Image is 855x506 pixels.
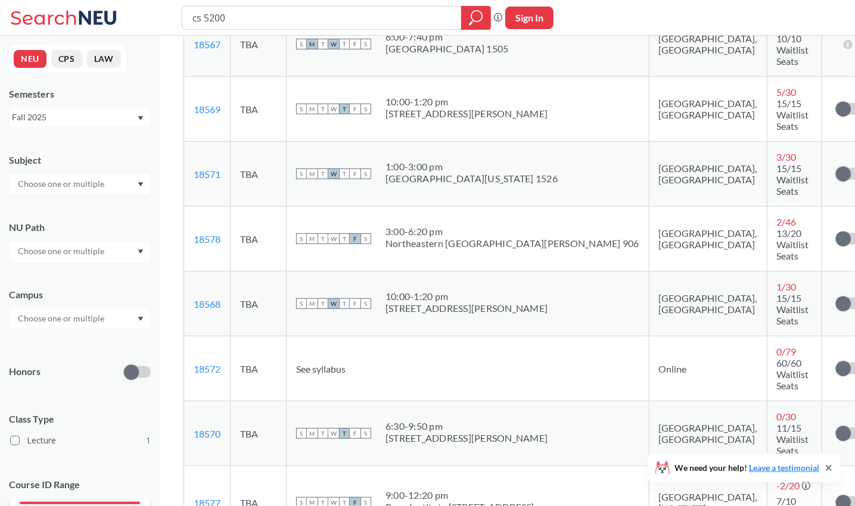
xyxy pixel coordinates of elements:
[9,478,151,492] p: Course ID Range
[328,39,339,49] span: W
[9,288,151,301] div: Campus
[12,311,112,326] input: Choose one or multiple
[777,480,800,491] span: -2 / 20
[385,161,558,173] div: 1:00 - 3:00 pm
[777,163,809,196] span: 15/15 Waitlist Seats
[138,249,144,254] svg: Dropdown arrow
[9,413,151,426] span: Class Type
[231,142,287,207] td: TBA
[307,233,318,244] span: M
[9,241,151,261] div: Dropdown arrow
[339,168,350,179] span: T
[12,177,112,191] input: Choose one or multiple
[194,298,220,310] a: 18568
[231,12,287,77] td: TBA
[777,151,797,163] span: 3 / 30
[385,302,548,314] div: [STREET_ADDRESS][PERSON_NAME]
[385,432,548,444] div: [STREET_ADDRESS][PERSON_NAME]
[505,7,554,29] button: Sign In
[350,104,360,114] span: F
[87,50,121,68] button: LAW
[385,238,639,249] div: Northeastern [GEOGRAPHIC_DATA][PERSON_NAME] 906
[649,271,767,336] td: [GEOGRAPHIC_DATA], [GEOGRAPHIC_DATA]
[339,298,350,309] span: T
[191,8,453,28] input: Class, professor, course number, "phrase"
[231,336,287,401] td: TBA
[360,168,371,179] span: S
[307,104,318,114] span: M
[194,39,220,50] a: 18567
[318,168,328,179] span: T
[360,298,371,309] span: S
[360,428,371,439] span: S
[138,116,144,121] svg: Dropdown arrow
[649,142,767,207] td: [GEOGRAPHIC_DATA], [GEOGRAPHIC_DATA]
[777,281,797,292] span: 1 / 30
[777,422,809,456] span: 11/15 Waitlist Seats
[231,207,287,271] td: TBA
[231,401,287,466] td: TBA
[385,173,558,185] div: [GEOGRAPHIC_DATA][US_STATE] 1526
[194,363,220,374] a: 18572
[231,271,287,336] td: TBA
[307,298,318,309] span: M
[318,39,328,49] span: T
[296,363,346,374] span: See syllabus
[461,6,491,30] div: magnifying glass
[318,104,328,114] span: T
[296,104,307,114] span: S
[194,233,220,245] a: 18578
[12,111,136,124] div: Fall 2025
[14,50,46,68] button: NEU
[296,233,307,244] span: S
[385,226,639,238] div: 3:00 - 6:20 pm
[194,104,220,115] a: 18569
[296,39,307,49] span: S
[9,221,151,234] div: NU Path
[777,33,809,67] span: 10/10 Waitlist Seats
[339,428,350,439] span: T
[360,39,371,49] span: S
[318,298,328,309] span: T
[350,168,360,179] span: F
[138,182,144,187] svg: Dropdown arrow
[777,346,797,357] span: 0 / 79
[777,411,797,422] span: 0 / 30
[9,365,41,379] p: Honors
[350,298,360,309] span: F
[9,154,151,167] div: Subject
[328,428,339,439] span: W
[385,108,548,120] div: [STREET_ADDRESS][PERSON_NAME]
[350,39,360,49] span: F
[360,104,371,114] span: S
[328,104,339,114] span: W
[777,357,809,391] span: 60/60 Waitlist Seats
[777,98,809,132] span: 15/15 Waitlist Seats
[649,12,767,77] td: [GEOGRAPHIC_DATA], [GEOGRAPHIC_DATA]
[469,10,483,26] svg: magnifying glass
[777,86,797,98] span: 5 / 30
[307,428,318,439] span: M
[9,108,151,127] div: Fall 2025Dropdown arrow
[146,434,151,447] span: 1
[350,233,360,244] span: F
[194,428,220,439] a: 18570
[231,77,287,142] td: TBA
[9,174,151,194] div: Dropdown arrow
[649,77,767,142] td: [GEOGRAPHIC_DATA], [GEOGRAPHIC_DATA]
[350,428,360,439] span: F
[10,433,151,448] label: Lecture
[194,168,220,180] a: 18571
[296,298,307,309] span: S
[749,463,819,473] a: Leave a testimonial
[777,292,809,326] span: 15/15 Waitlist Seats
[339,39,350,49] span: T
[51,50,82,68] button: CPS
[328,168,339,179] span: W
[649,207,767,271] td: [GEOGRAPHIC_DATA], [GEOGRAPHIC_DATA]
[385,96,548,108] div: 10:00 - 1:20 pm
[649,336,767,401] td: Online
[12,244,112,258] input: Choose one or multiple
[339,233,350,244] span: T
[318,233,328,244] span: T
